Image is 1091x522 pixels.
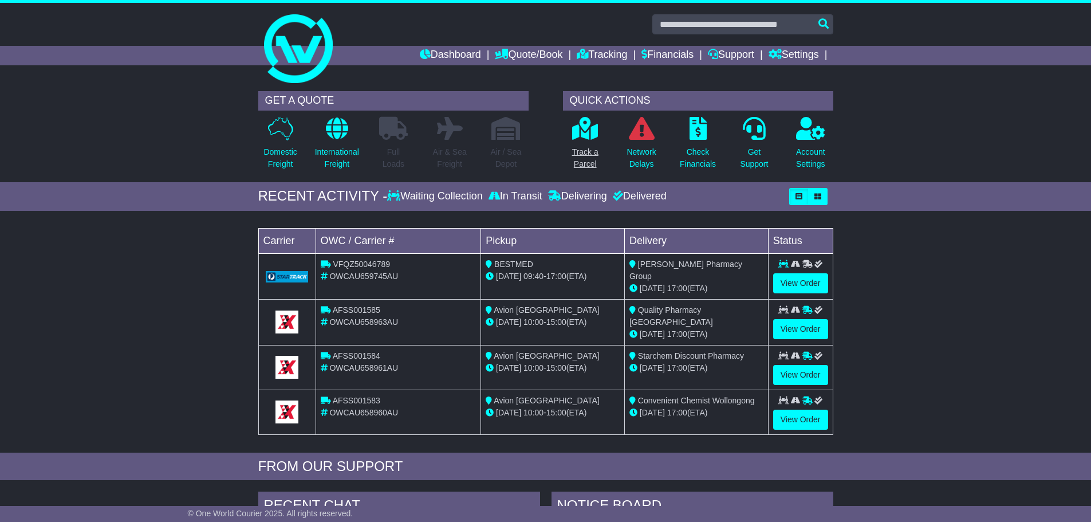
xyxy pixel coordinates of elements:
[795,116,826,176] a: AccountSettings
[796,146,825,170] p: Account Settings
[740,146,768,170] p: Get Support
[275,356,298,379] img: GetCarrierServiceLogo
[266,271,309,282] img: GetCarrierServiceLogo
[624,228,768,253] td: Delivery
[546,363,566,372] span: 15:00
[333,305,380,315] span: AFSS001585
[496,408,521,417] span: [DATE]
[486,362,620,374] div: - (ETA)
[333,260,390,269] span: VFQZ50046789
[629,260,742,281] span: [PERSON_NAME] Pharmacy Group
[329,408,398,417] span: OWCAU658960AU
[638,351,744,360] span: Starchem Discount Pharmacy
[275,311,298,333] img: GetCarrierServiceLogo
[739,116,769,176] a: GetSupport
[188,509,353,518] span: © One World Courier 2025. All rights reserved.
[640,363,665,372] span: [DATE]
[258,188,388,205] div: RECENT ACTIVITY -
[496,363,521,372] span: [DATE]
[768,228,833,253] td: Status
[629,305,713,327] span: Quality Pharmacy [GEOGRAPHIC_DATA]
[545,190,610,203] div: Delivering
[640,408,665,417] span: [DATE]
[258,458,833,475] div: FROM OUR SUPPORT
[494,351,599,360] span: Avion [GEOGRAPHIC_DATA]
[486,316,620,328] div: - (ETA)
[577,46,627,65] a: Tracking
[258,91,529,111] div: GET A QUOTE
[523,363,543,372] span: 10:00
[316,228,481,253] td: OWC / Carrier #
[640,329,665,339] span: [DATE]
[379,146,408,170] p: Full Loads
[333,396,380,405] span: AFSS001583
[263,146,297,170] p: Domestic Freight
[496,272,521,281] span: [DATE]
[420,46,481,65] a: Dashboard
[610,190,667,203] div: Delivered
[494,260,533,269] span: BESTMED
[546,317,566,327] span: 15:00
[680,146,716,170] p: Check Financials
[629,407,763,419] div: (ETA)
[773,365,828,385] a: View Order
[572,146,598,170] p: Track a Parcel
[667,284,687,293] span: 17:00
[667,408,687,417] span: 17:00
[629,362,763,374] div: (ETA)
[679,116,716,176] a: CheckFinancials
[275,401,298,423] img: GetCarrierServiceLogo
[523,408,543,417] span: 10:00
[769,46,819,65] a: Settings
[486,190,545,203] div: In Transit
[626,116,656,176] a: NetworkDelays
[314,116,360,176] a: InternationalFreight
[572,116,599,176] a: Track aParcel
[629,282,763,295] div: (ETA)
[523,272,543,281] span: 09:40
[708,46,754,65] a: Support
[329,363,398,372] span: OWCAU658961AU
[433,146,467,170] p: Air & Sea Freight
[563,91,833,111] div: QUICK ACTIONS
[773,319,828,339] a: View Order
[546,408,566,417] span: 15:00
[481,228,625,253] td: Pickup
[641,46,694,65] a: Financials
[773,410,828,430] a: View Order
[387,190,485,203] div: Waiting Collection
[495,46,562,65] a: Quote/Book
[627,146,656,170] p: Network Delays
[667,329,687,339] span: 17:00
[315,146,359,170] p: International Freight
[491,146,522,170] p: Air / Sea Depot
[263,116,297,176] a: DomesticFreight
[333,351,380,360] span: AFSS001584
[329,272,398,281] span: OWCAU659745AU
[629,328,763,340] div: (ETA)
[667,363,687,372] span: 17:00
[638,396,755,405] span: Convenient Chemist Wollongong
[486,407,620,419] div: - (ETA)
[640,284,665,293] span: [DATE]
[494,305,599,315] span: Avion [GEOGRAPHIC_DATA]
[329,317,398,327] span: OWCAU658963AU
[494,396,599,405] span: Avion [GEOGRAPHIC_DATA]
[546,272,566,281] span: 17:00
[523,317,543,327] span: 10:00
[773,273,828,293] a: View Order
[258,228,316,253] td: Carrier
[486,270,620,282] div: - (ETA)
[496,317,521,327] span: [DATE]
